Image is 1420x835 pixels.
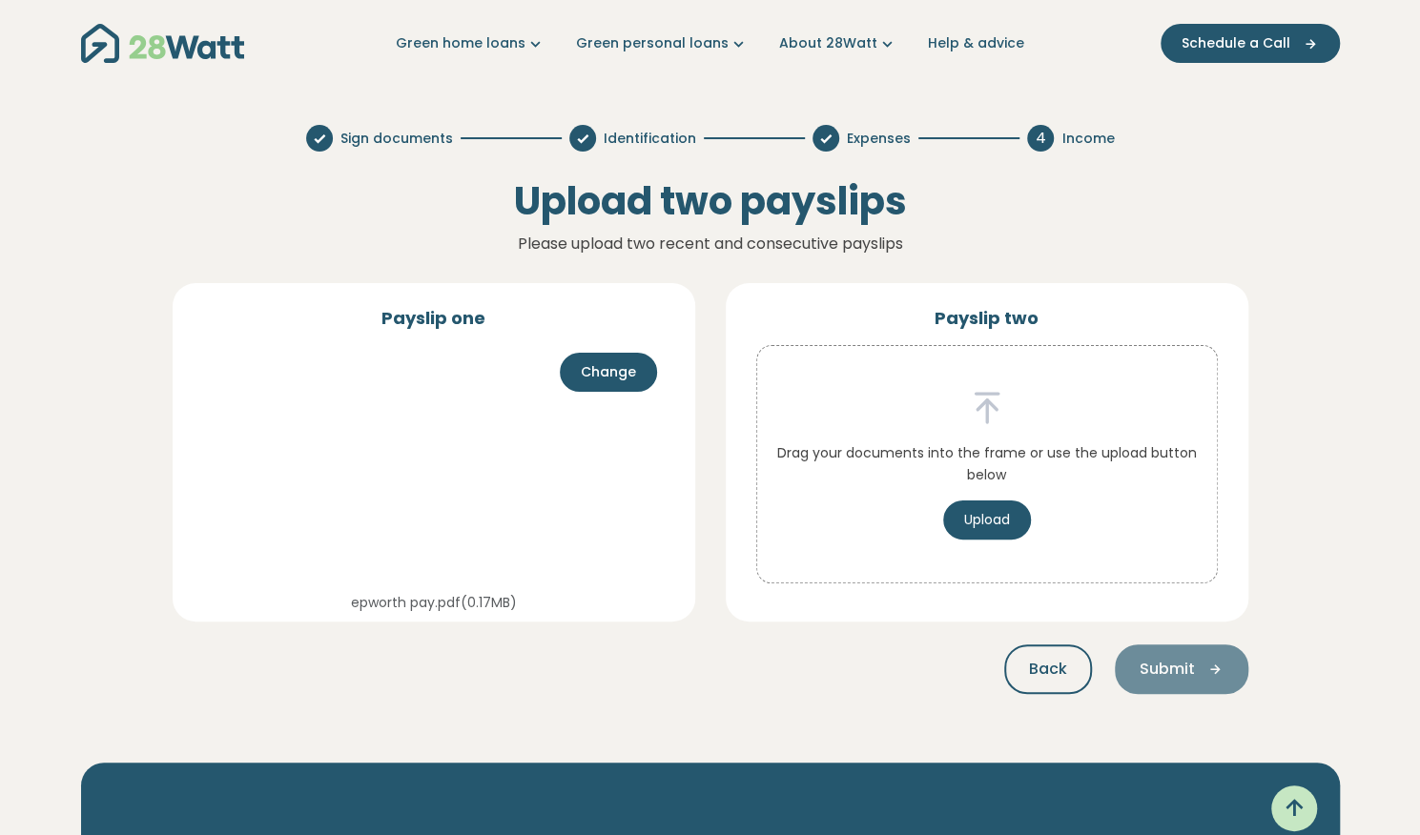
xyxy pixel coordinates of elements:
[203,345,665,583] iframe: Payslip one PDF Preview
[943,500,1031,540] button: Upload
[351,593,517,612] small: epworth pay.pdf ( 0.17 MB)
[1325,743,1420,835] iframe: Chat Widget
[93,178,1328,224] h1: Upload two payslips
[81,24,244,63] img: 28Watt
[749,306,1225,330] h5: Payslip two
[340,129,453,149] span: Sign documents
[1161,24,1340,63] button: Schedule a Call
[1027,125,1054,152] div: 4
[604,129,696,149] span: Identification
[847,129,911,149] span: Expenses
[1029,658,1067,681] span: Back
[81,19,1340,68] nav: Main navigation
[779,33,897,53] a: About 28Watt
[576,33,749,53] a: Green personal loans
[928,33,1024,53] a: Help & advice
[1061,129,1114,149] span: Income
[1182,33,1290,53] span: Schedule a Call
[581,362,636,382] span: Change
[772,442,1202,485] p: Drag your documents into the frame or use the upload button below
[138,232,1283,256] p: Please upload two recent and consecutive payslips
[396,33,545,53] a: Green home loans
[196,306,672,330] h5: Payslip one
[1004,644,1092,694] button: Back
[560,353,657,392] button: Change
